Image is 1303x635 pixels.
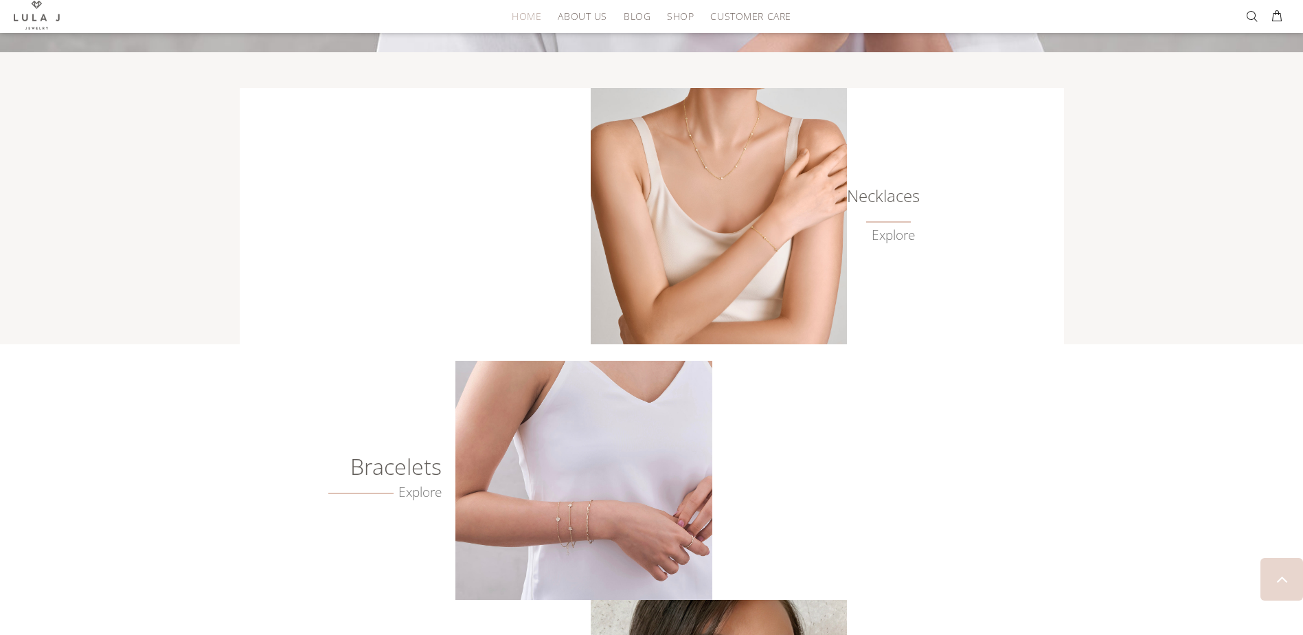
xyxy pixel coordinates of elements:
[1260,558,1303,601] a: BACK TO TOP
[512,11,541,21] span: HOME
[624,11,650,21] span: Blog
[549,5,615,27] a: About Us
[872,227,915,243] a: Explore
[591,88,847,344] img: Lula J Gold Necklaces Collection
[558,11,607,21] span: About Us
[328,484,442,500] a: Explore
[667,11,694,21] span: Shop
[659,5,702,27] a: Shop
[710,11,791,21] span: Customer Care
[846,189,915,203] h6: Necklaces
[702,5,791,27] a: Customer Care
[503,5,549,27] a: HOME
[455,361,712,600] img: Crafted Gold Bracelets from Lula J Jewelry
[286,460,442,474] h6: Bracelets
[615,5,659,27] a: Blog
